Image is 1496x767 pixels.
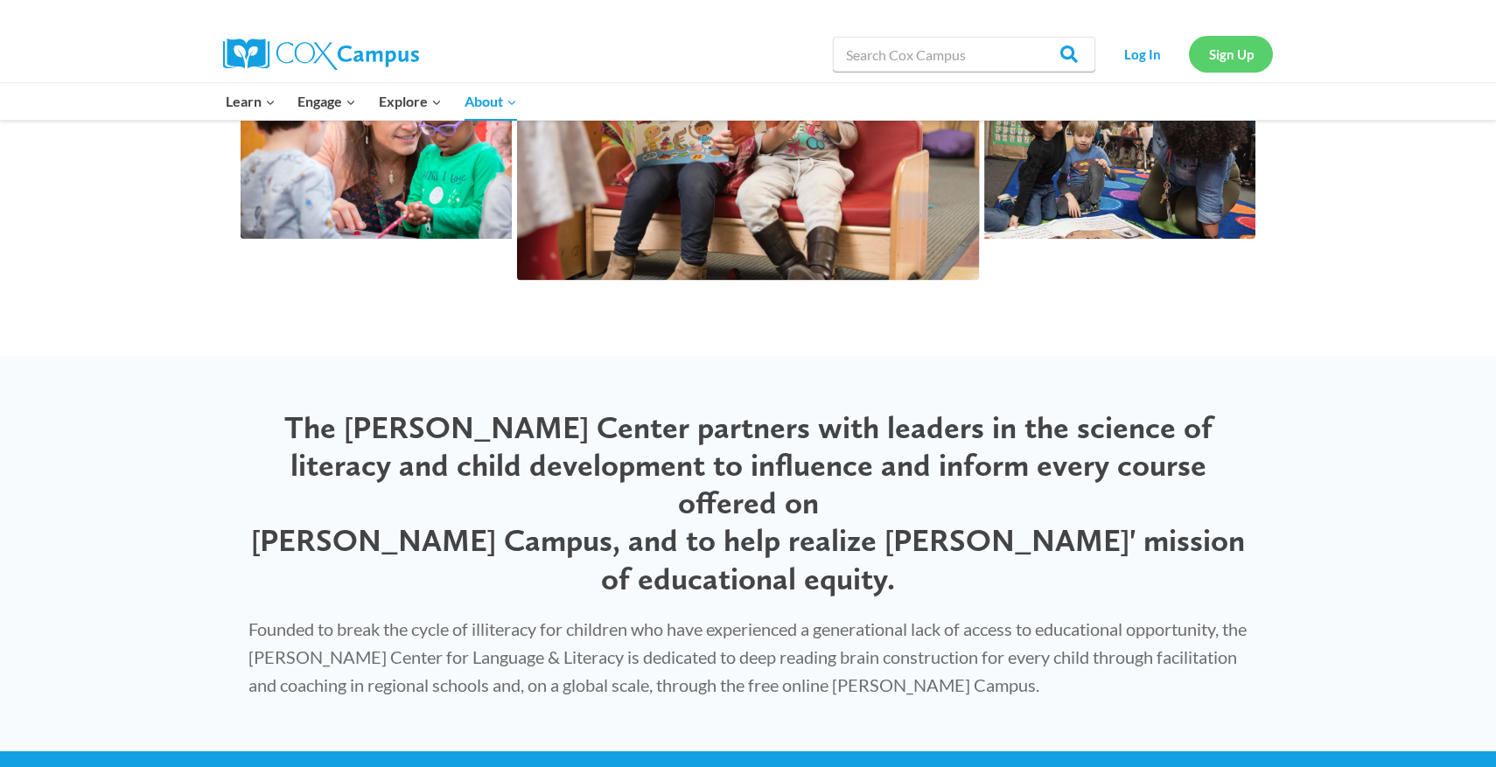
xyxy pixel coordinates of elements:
[367,83,453,120] button: Child menu of Explore
[214,83,287,120] button: Child menu of Learn
[833,37,1095,72] input: Search Cox Campus
[1104,36,1180,72] a: Log In
[1189,36,1273,72] a: Sign Up
[241,15,1255,286] img: collage-of-kids-and-teachers
[248,408,1248,597] p: The [PERSON_NAME] Center partners with leaders in the science of literacy and child development t...
[223,38,419,70] img: Cox Campus
[1104,36,1273,72] nav: Secondary Navigation
[214,83,528,120] nav: Primary Navigation
[453,83,528,120] button: Child menu of About
[248,615,1248,699] p: Founded to break the cycle of illiteracy for children who have experienced a generational lack of...
[287,83,368,120] button: Child menu of Engage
